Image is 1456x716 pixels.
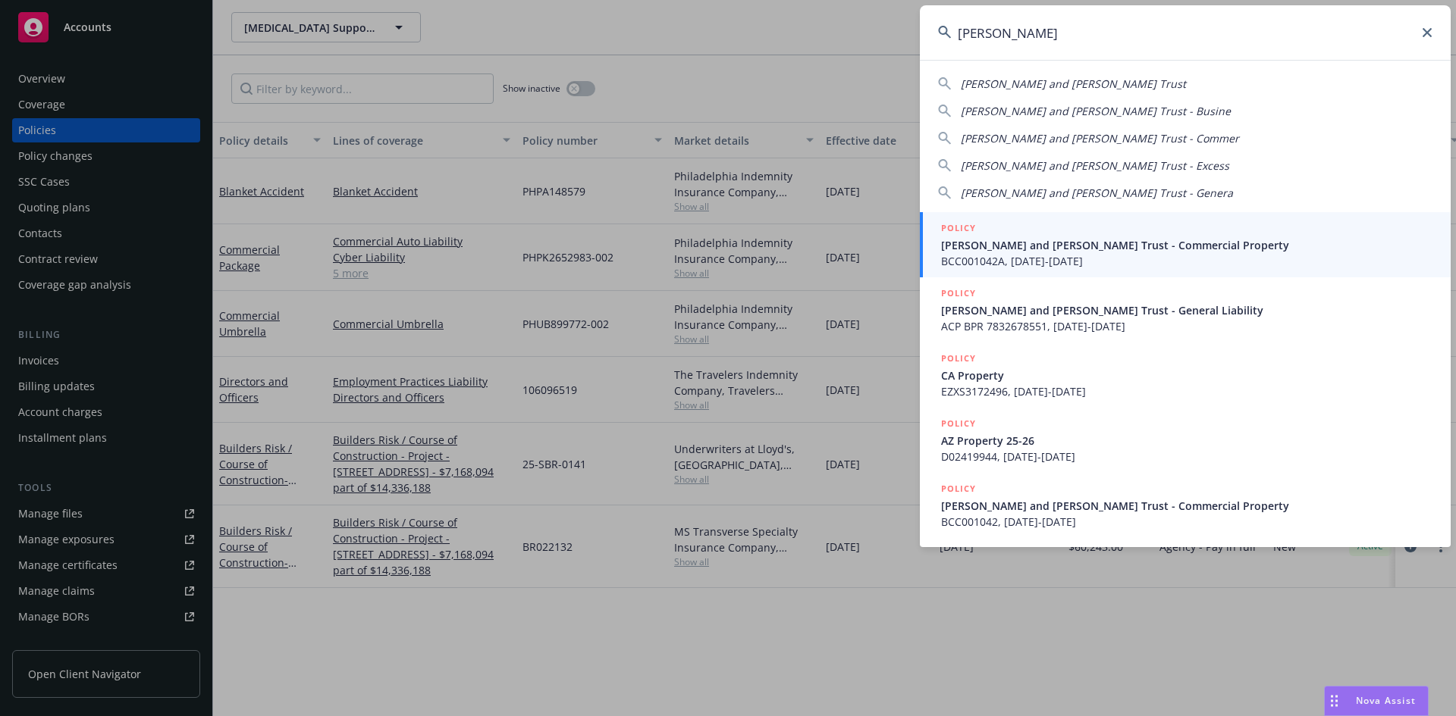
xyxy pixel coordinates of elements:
h5: POLICY [941,351,976,366]
div: Drag to move [1325,686,1344,715]
input: Search... [920,5,1451,60]
span: Nova Assist [1356,694,1416,707]
span: [PERSON_NAME] and [PERSON_NAME] Trust - Genera [961,186,1233,200]
span: ACP BPR 7832678551, [DATE]-[DATE] [941,318,1432,334]
span: [PERSON_NAME] and [PERSON_NAME] Trust - Commercial Property [941,498,1432,514]
span: EZXS3172496, [DATE]-[DATE] [941,383,1432,399]
h5: POLICY [941,416,976,431]
h5: POLICY [941,286,976,301]
span: BCC001042, [DATE]-[DATE] [941,514,1432,530]
span: [PERSON_NAME] and [PERSON_NAME] Trust - Busine [961,104,1231,118]
span: [PERSON_NAME] and [PERSON_NAME] Trust [961,77,1186,91]
a: POLICY[PERSON_NAME] and [PERSON_NAME] Trust - Commercial PropertyBCC001042, [DATE]-[DATE] [920,473,1451,538]
span: BCC001042A, [DATE]-[DATE] [941,253,1432,269]
a: POLICYAZ Property 25-26D02419944, [DATE]-[DATE] [920,408,1451,473]
a: POLICY[PERSON_NAME] and [PERSON_NAME] Trust - Commercial PropertyBCC001042A, [DATE]-[DATE] [920,212,1451,277]
span: [PERSON_NAME] and [PERSON_NAME] Trust - Commercial Property [941,237,1432,253]
button: Nova Assist [1324,686,1429,716]
span: [PERSON_NAME] and [PERSON_NAME] Trust - General Liability [941,302,1432,318]
span: [PERSON_NAME] and [PERSON_NAME] Trust - Excess [961,158,1229,173]
span: [PERSON_NAME] and [PERSON_NAME] Trust - Commer [961,131,1239,145]
h5: POLICY [941,220,976,236]
h5: POLICY [941,481,976,496]
a: POLICY[PERSON_NAME] and [PERSON_NAME] Trust - General LiabilityACP BPR 7832678551, [DATE]-[DATE] [920,277,1451,342]
a: POLICYCA PropertyEZXS3172496, [DATE]-[DATE] [920,342,1451,408]
span: D02419944, [DATE]-[DATE] [941,449,1432,464]
span: CA Property [941,367,1432,383]
span: AZ Property 25-26 [941,433,1432,449]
